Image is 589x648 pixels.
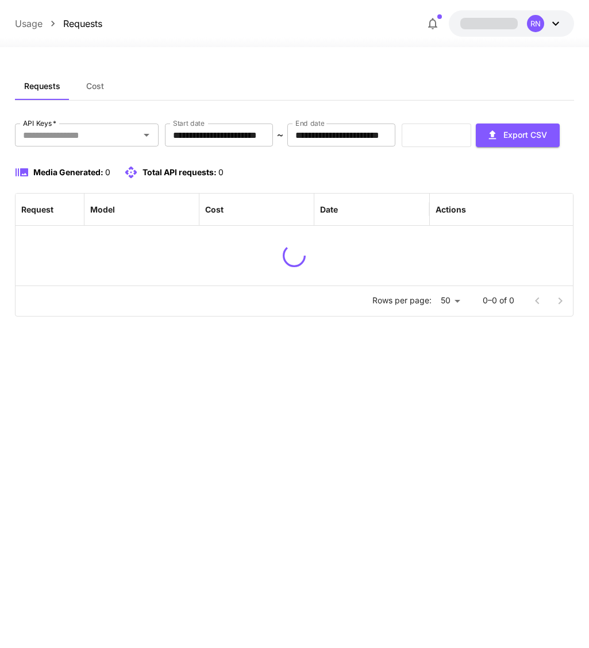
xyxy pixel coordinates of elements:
[436,205,466,214] div: Actions
[138,127,155,143] button: Open
[143,167,217,177] span: Total API requests:
[15,17,43,30] a: Usage
[23,118,56,128] label: API Keys
[33,167,103,177] span: Media Generated:
[476,124,560,147] button: Export CSV
[277,128,283,142] p: ~
[105,167,110,177] span: 0
[483,295,514,306] p: 0–0 of 0
[295,118,324,128] label: End date
[63,17,102,30] a: Requests
[86,81,104,91] span: Cost
[90,205,115,214] div: Model
[320,205,338,214] div: Date
[205,205,224,214] div: Cost
[372,295,432,306] p: Rows per page:
[24,81,60,91] span: Requests
[527,15,544,32] div: RN
[218,167,224,177] span: 0
[449,10,574,37] button: RN
[436,292,464,309] div: 50
[15,17,102,30] nav: breadcrumb
[21,205,53,214] div: Request
[173,118,205,128] label: Start date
